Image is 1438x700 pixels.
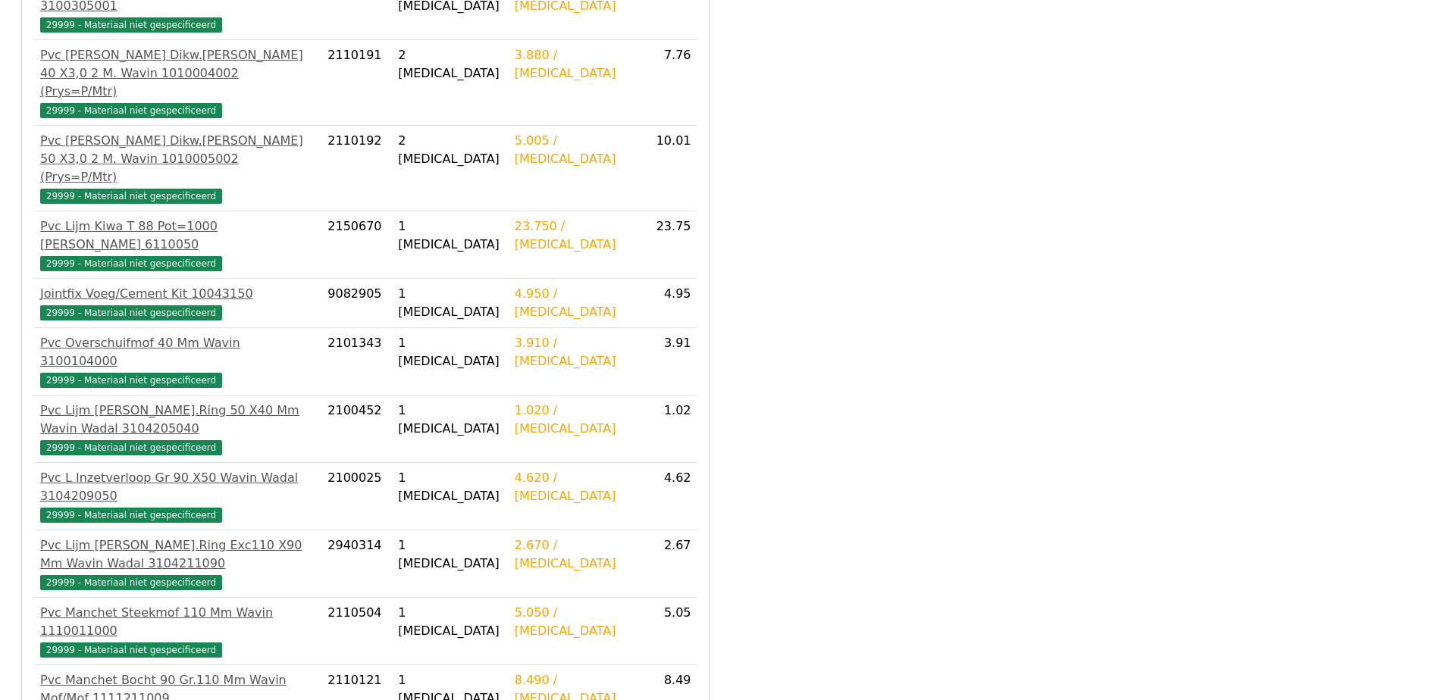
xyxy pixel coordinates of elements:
td: 2110192 [321,126,392,211]
a: Pvc Manchet Steekmof 110 Mm Wavin 111001100029999 - Materiaal niet gespecificeerd [40,604,315,658]
td: 2100452 [321,395,392,463]
td: 2100025 [321,463,392,530]
div: Pvc Lijm [PERSON_NAME].Ring 50 X40 Mm Wavin Wadal 3104205040 [40,402,315,438]
span: 29999 - Materiaal niet gespecificeerd [40,575,222,590]
td: 5.05 [636,598,697,665]
div: 1.020 / [MEDICAL_DATA] [515,402,630,438]
a: Pvc [PERSON_NAME] Dikw.[PERSON_NAME] 50 X3,0 2 M. Wavin 1010005002 (Prys=P/Mtr)29999 - Materiaal ... [40,132,315,205]
div: 1 [MEDICAL_DATA] [398,402,503,438]
div: 1 [MEDICAL_DATA] [398,469,503,505]
div: 23.750 / [MEDICAL_DATA] [515,217,630,254]
div: 1 [MEDICAL_DATA] [398,536,503,573]
div: Pvc [PERSON_NAME] Dikw.[PERSON_NAME] 40 X3,0 2 M. Wavin 1010004002 (Prys=P/Mtr) [40,46,315,101]
div: Pvc L Inzetverloop Gr 90 X50 Wavin Wadal 3104209050 [40,469,315,505]
a: Pvc [PERSON_NAME] Dikw.[PERSON_NAME] 40 X3,0 2 M. Wavin 1010004002 (Prys=P/Mtr)29999 - Materiaal ... [40,46,315,119]
span: 29999 - Materiaal niet gespecificeerd [40,256,222,271]
div: Pvc Lijm [PERSON_NAME].Ring Exc110 X90 Mm Wavin Wadal 3104211090 [40,536,315,573]
td: 2940314 [321,530,392,598]
td: 2110504 [321,598,392,665]
span: 29999 - Materiaal niet gespecificeerd [40,305,222,320]
div: 1 [MEDICAL_DATA] [398,604,503,640]
div: 4.620 / [MEDICAL_DATA] [515,469,630,505]
span: 29999 - Materiaal niet gespecificeerd [40,373,222,388]
a: Jointfix Voeg/Cement Kit 1004315029999 - Materiaal niet gespecificeerd [40,285,315,321]
div: 1 [MEDICAL_DATA] [398,285,503,321]
div: 5.005 / [MEDICAL_DATA] [515,132,630,168]
div: Pvc Manchet Steekmof 110 Mm Wavin 1110011000 [40,604,315,640]
a: Pvc L Inzetverloop Gr 90 X50 Wavin Wadal 310420905029999 - Materiaal niet gespecificeerd [40,469,315,523]
div: Pvc Overschuifmof 40 Mm Wavin 3100104000 [40,334,315,370]
td: 4.95 [636,279,697,328]
td: 7.76 [636,40,697,126]
div: 5.050 / [MEDICAL_DATA] [515,604,630,640]
td: 1.02 [636,395,697,463]
span: 29999 - Materiaal niet gespecificeerd [40,508,222,523]
td: 10.01 [636,126,697,211]
span: 29999 - Materiaal niet gespecificeerd [40,189,222,204]
td: 2110191 [321,40,392,126]
span: 29999 - Materiaal niet gespecificeerd [40,440,222,455]
td: 23.75 [636,211,697,279]
div: 2 [MEDICAL_DATA] [398,46,503,83]
div: 4.950 / [MEDICAL_DATA] [515,285,630,321]
td: 2101343 [321,328,392,395]
div: Jointfix Voeg/Cement Kit 10043150 [40,285,315,303]
span: 29999 - Materiaal niet gespecificeerd [40,103,222,118]
div: Pvc [PERSON_NAME] Dikw.[PERSON_NAME] 50 X3,0 2 M. Wavin 1010005002 (Prys=P/Mtr) [40,132,315,186]
a: Pvc Lijm [PERSON_NAME].Ring 50 X40 Mm Wavin Wadal 310420504029999 - Materiaal niet gespecificeerd [40,402,315,456]
div: Pvc Lijm Kiwa T 88 Pot=1000 [PERSON_NAME] 6110050 [40,217,315,254]
td: 2.67 [636,530,697,598]
div: 3.880 / [MEDICAL_DATA] [515,46,630,83]
div: 1 [MEDICAL_DATA] [398,217,503,254]
a: Pvc Overschuifmof 40 Mm Wavin 310010400029999 - Materiaal niet gespecificeerd [40,334,315,389]
div: 3.910 / [MEDICAL_DATA] [515,334,630,370]
td: 2150670 [321,211,392,279]
a: Pvc Lijm Kiwa T 88 Pot=1000 [PERSON_NAME] 611005029999 - Materiaal niet gespecificeerd [40,217,315,272]
span: 29999 - Materiaal niet gespecificeerd [40,642,222,658]
div: 1 [MEDICAL_DATA] [398,334,503,370]
div: 2 [MEDICAL_DATA] [398,132,503,168]
td: 3.91 [636,328,697,395]
div: 2.670 / [MEDICAL_DATA] [515,536,630,573]
td: 4.62 [636,463,697,530]
td: 9082905 [321,279,392,328]
a: Pvc Lijm [PERSON_NAME].Ring Exc110 X90 Mm Wavin Wadal 310421109029999 - Materiaal niet gespecific... [40,536,315,591]
span: 29999 - Materiaal niet gespecificeerd [40,17,222,33]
